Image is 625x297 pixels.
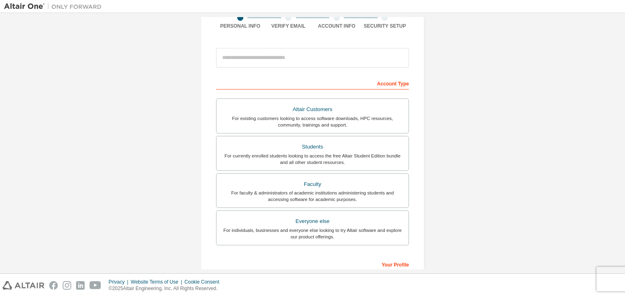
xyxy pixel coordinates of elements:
img: instagram.svg [63,281,71,290]
div: Privacy [109,279,131,285]
div: For faculty & administrators of academic institutions administering students and accessing softwa... [221,190,404,203]
div: For individuals, businesses and everyone else looking to try Altair software and explore our prod... [221,227,404,240]
p: © 2025 Altair Engineering, Inc. All Rights Reserved. [109,285,224,292]
img: facebook.svg [49,281,58,290]
img: youtube.svg [90,281,101,290]
div: Account Info [312,23,361,29]
div: Everyone else [221,216,404,227]
img: linkedin.svg [76,281,85,290]
img: Altair One [4,2,106,11]
div: For currently enrolled students looking to access the free Altair Student Edition bundle and all ... [221,153,404,166]
div: For existing customers looking to access software downloads, HPC resources, community, trainings ... [221,115,404,128]
div: Your Profile [216,258,409,271]
div: Faculty [221,179,404,190]
div: Account Type [216,76,409,90]
img: altair_logo.svg [2,281,44,290]
div: Website Terms of Use [131,279,184,285]
div: Cookie Consent [184,279,224,285]
div: Personal Info [216,23,264,29]
div: Security Setup [361,23,409,29]
div: Altair Customers [221,104,404,115]
div: Verify Email [264,23,313,29]
div: Students [221,141,404,153]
